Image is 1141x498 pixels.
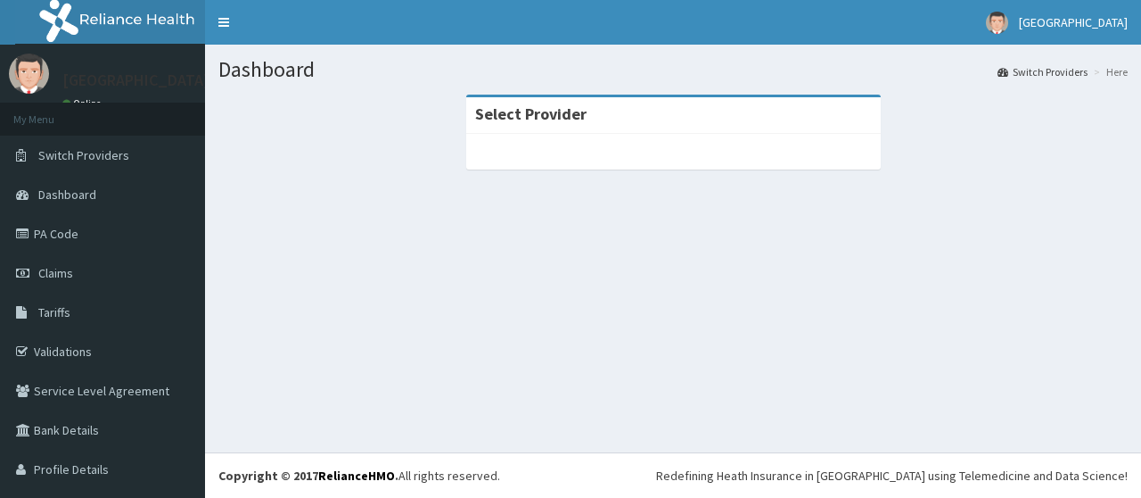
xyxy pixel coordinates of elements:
[218,58,1128,81] h1: Dashboard
[38,265,73,281] span: Claims
[38,187,96,203] span: Dashboard
[218,468,398,484] strong: Copyright © 2017 .
[1019,14,1128,30] span: [GEOGRAPHIC_DATA]
[38,304,70,320] span: Tariffs
[986,12,1008,34] img: User Image
[38,147,129,163] span: Switch Providers
[62,97,105,110] a: Online
[9,54,49,94] img: User Image
[997,64,1088,79] a: Switch Providers
[1089,64,1128,79] li: Here
[205,452,1141,498] footer: All rights reserved.
[62,72,209,88] p: [GEOGRAPHIC_DATA]
[475,104,587,124] strong: Select Provider
[318,468,395,484] a: RelianceHMO
[656,467,1128,485] div: Redefining Heath Insurance in [GEOGRAPHIC_DATA] using Telemedicine and Data Science!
